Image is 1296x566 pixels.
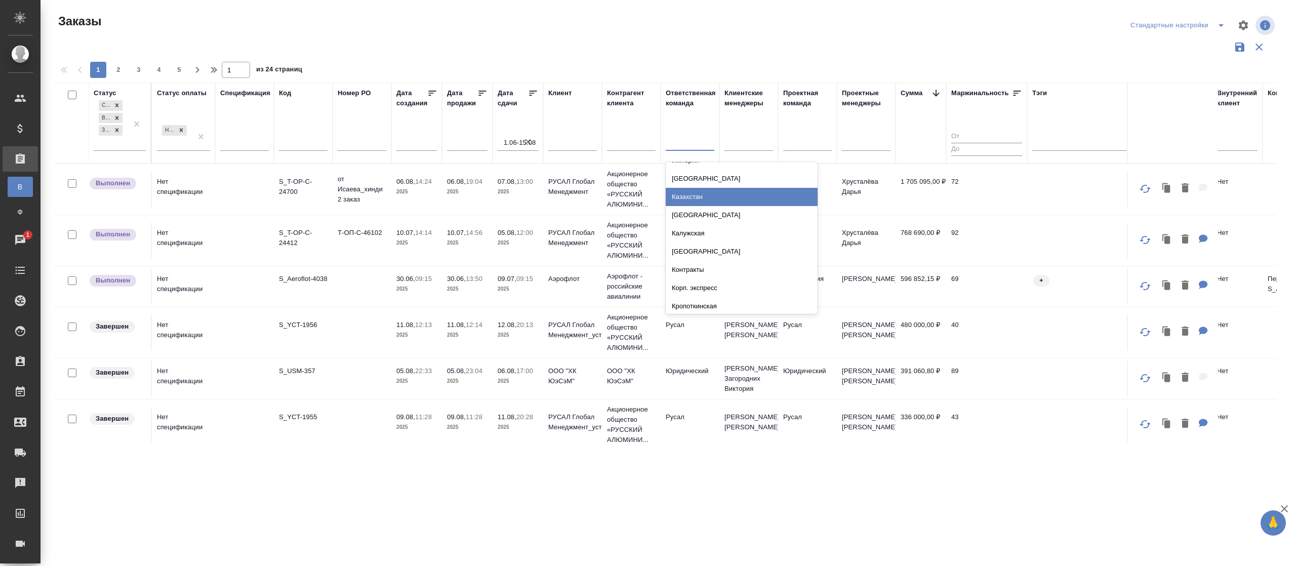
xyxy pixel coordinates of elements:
p: 05.08, [498,229,516,236]
div: [GEOGRAPHIC_DATA] [666,242,818,261]
span: 5 [171,65,187,75]
span: из 24 страниц [256,63,302,78]
p: 2025 [447,330,488,340]
p: 30.06, [447,275,466,282]
button: 🙏 [1261,510,1286,536]
span: 3 [131,65,147,75]
p: Выполнен [96,275,130,286]
p: 2025 [396,376,437,386]
div: Нет спецификации [161,124,188,137]
button: Сбросить фильтры [1249,37,1269,57]
td: [PERSON_NAME] [837,269,896,304]
div: Выставляет ПМ после сдачи и проведения начислений. Последний этап для ПМа [89,228,146,241]
p: 12:00 [516,229,533,236]
td: 391 060,80 ₽ [896,361,946,396]
div: Завершен [99,125,111,136]
p: S_USM-357 [279,366,328,376]
button: Удалить [1177,275,1194,296]
td: Хрусталёва Дарья [837,223,896,258]
p: 17:00 [516,367,533,375]
p: Выполнен [96,229,130,239]
p: 06.08, [498,367,516,375]
p: 12:14 [466,321,482,329]
button: Сохранить фильтры [1230,37,1249,57]
span: В [13,182,28,192]
p: S_T-OP-C-24412 [279,228,328,248]
p: 14:24 [415,178,432,185]
button: Удалить [1177,321,1194,342]
p: 20:28 [516,413,533,421]
td: Русал [661,223,719,258]
p: 30.06, [396,275,415,282]
div: Дата сдачи [498,88,528,108]
p: Завершен [96,414,129,424]
p: 06.08, [396,178,415,185]
p: 09.07, [498,275,516,282]
p: 14:56 [466,229,482,236]
td: от Исаева_хинди 2 заказ [333,169,391,210]
td: 1 705 095,00 ₽ [896,172,946,207]
p: Нет [1217,412,1258,422]
p: 11.08, [396,321,415,329]
p: РУСАЛ Глобал Менеджмент [548,228,597,248]
p: 2025 [396,422,437,432]
p: Аэрофлот [548,274,597,284]
p: 2025 [447,187,488,197]
div: Сдан без статистики [99,100,111,111]
div: Казахстан [666,188,818,206]
div: Контрагент клиента [607,88,656,108]
div: Номер PO [338,88,371,98]
p: Нет [1217,366,1258,376]
p: 07.08, [498,178,516,185]
p: 11:28 [415,413,432,421]
p: Завершен [96,368,129,378]
td: Русал [661,315,719,350]
p: 2025 [447,284,488,294]
div: [GEOGRAPHIC_DATA] [666,206,818,224]
div: [GEOGRAPHIC_DATA] [666,170,818,188]
p: + [1039,275,1043,286]
p: 09.08, [396,413,415,421]
p: Акционерное общество «РУССКИЙ АЛЮМИНИ... [607,405,656,445]
p: 12.08, [498,321,516,329]
p: 2025 [498,238,538,248]
div: Кропоткинская [666,297,818,315]
button: Клонировать [1157,275,1177,296]
td: [PERSON_NAME] [PERSON_NAME] [837,315,896,350]
div: Клиентские менеджеры [724,88,773,108]
td: Русал [661,407,719,442]
p: 14:14 [415,229,432,236]
button: Удалить [1177,178,1194,199]
p: 06.08, [447,178,466,185]
p: 19:04 [466,178,482,185]
div: Статус [94,88,116,98]
input: От [951,131,1022,143]
div: Клиент [548,88,572,98]
button: Клонировать [1157,229,1177,250]
td: Русал [661,172,719,207]
div: Выставляет КМ при направлении счета или после выполнения всех работ/сдачи заказа клиенту. Окончат... [89,366,146,380]
div: Выставляет КМ при направлении счета или после выполнения всех работ/сдачи заказа клиенту. Окончат... [89,320,146,334]
p: 2025 [396,238,437,248]
td: 89 [946,361,1027,396]
span: 1 [20,230,35,240]
button: Обновить [1133,274,1157,298]
div: Код [279,88,291,98]
p: Нет [1217,228,1258,238]
button: Удалить [1177,368,1194,388]
td: [PERSON_NAME] [PERSON_NAME] [837,361,896,396]
p: 11:28 [466,413,482,421]
span: 🙏 [1265,512,1282,534]
div: Сдан без статистики, Выполнен, Завершен [98,124,124,137]
p: Завершен [96,321,129,332]
p: 2025 [396,284,437,294]
div: Контракты [666,261,818,279]
td: Нет спецификации [152,315,215,350]
p: ООО "ХК ЮэСэМ" [548,366,597,386]
p: 2025 [498,187,538,197]
p: 2025 [498,376,538,386]
button: Для КМ: Перевод новостей 23.06.2025, S_Aeroflot-4026,S_Aeroflot-4038 [1194,275,1213,296]
div: Проектная команда [783,88,832,108]
p: S_YCT-1956 [279,320,328,330]
div: Выставляет ПМ после сдачи и проведения начислений. Последний этап для ПМа [89,274,146,288]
